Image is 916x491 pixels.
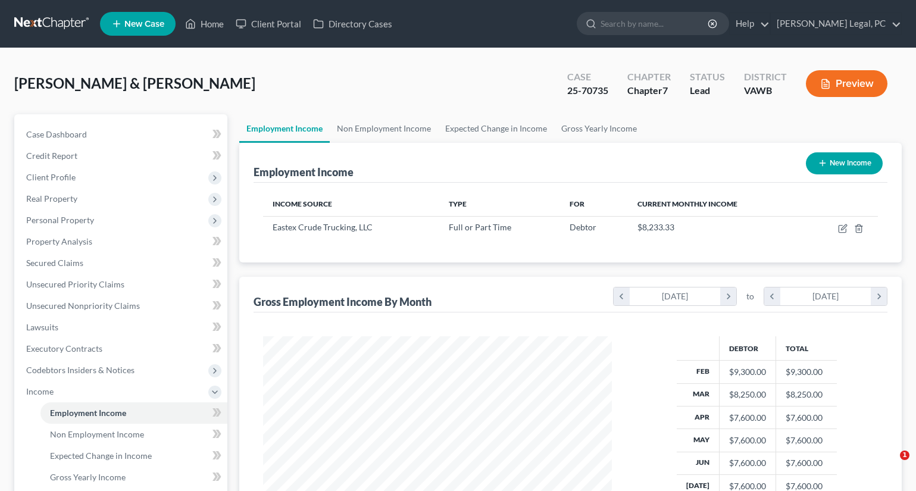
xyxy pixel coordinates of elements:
span: Current Monthly Income [637,199,737,208]
i: chevron_right [720,287,736,305]
th: May [677,429,720,452]
td: $7,600.00 [776,429,837,452]
a: Gross Yearly Income [554,114,644,143]
span: Non Employment Income [50,429,144,439]
a: Home [179,13,230,35]
span: Secured Claims [26,258,83,268]
a: Help [730,13,770,35]
span: $8,233.33 [637,222,674,232]
a: Non Employment Income [330,114,438,143]
span: Employment Income [50,408,126,418]
i: chevron_left [614,287,630,305]
div: Chapter [627,84,671,98]
td: $7,600.00 [776,452,837,474]
div: District [744,70,787,84]
a: Unsecured Nonpriority Claims [17,295,227,317]
a: Property Analysis [17,231,227,252]
span: Income Source [273,199,332,208]
a: Secured Claims [17,252,227,274]
span: Case Dashboard [26,129,87,139]
a: Executory Contracts [17,338,227,359]
th: Jun [677,452,720,474]
td: $8,250.00 [776,383,837,406]
iframe: Intercom live chat [876,451,904,479]
th: Mar [677,383,720,406]
i: chevron_left [764,287,780,305]
a: Non Employment Income [40,424,227,445]
span: For [570,199,584,208]
div: $7,600.00 [729,412,766,424]
a: Directory Cases [307,13,398,35]
span: [PERSON_NAME] & [PERSON_NAME] [14,74,255,92]
a: Lawsuits [17,317,227,338]
div: $9,300.00 [729,366,766,378]
span: Client Profile [26,172,76,182]
span: Personal Property [26,215,94,225]
a: Expected Change in Income [438,114,554,143]
div: 25-70735 [567,84,608,98]
td: $7,600.00 [776,406,837,429]
span: Unsecured Priority Claims [26,279,124,289]
div: Gross Employment Income By Month [254,295,432,309]
button: New Income [806,152,883,174]
span: 1 [900,451,909,460]
div: Chapter [627,70,671,84]
a: Unsecured Priority Claims [17,274,227,295]
span: Executory Contracts [26,343,102,354]
button: Preview [806,70,887,97]
a: Gross Yearly Income [40,467,227,488]
a: [PERSON_NAME] Legal, PC [771,13,901,35]
div: $8,250.00 [729,389,766,401]
span: Credit Report [26,151,77,161]
span: Lawsuits [26,322,58,332]
a: Client Portal [230,13,307,35]
span: Full or Part Time [449,222,511,232]
th: Debtor [720,336,776,360]
a: Employment Income [40,402,227,424]
div: $7,600.00 [729,434,766,446]
span: Codebtors Insiders & Notices [26,365,135,375]
span: to [746,290,754,302]
span: Income [26,386,54,396]
div: Employment Income [254,165,354,179]
a: Employment Income [239,114,330,143]
span: Eastex Crude Trucking, LLC [273,222,373,232]
span: Expected Change in Income [50,451,152,461]
a: Case Dashboard [17,124,227,145]
div: VAWB [744,84,787,98]
div: $7,600.00 [729,457,766,469]
div: [DATE] [780,287,871,305]
span: New Case [124,20,164,29]
th: Apr [677,406,720,429]
span: Real Property [26,193,77,204]
input: Search by name... [601,12,709,35]
div: Case [567,70,608,84]
a: Credit Report [17,145,227,167]
span: Property Analysis [26,236,92,246]
span: Unsecured Nonpriority Claims [26,301,140,311]
div: Lead [690,84,725,98]
i: chevron_right [871,287,887,305]
span: Debtor [570,222,596,232]
span: Type [449,199,467,208]
div: Status [690,70,725,84]
span: 7 [662,85,668,96]
a: Expected Change in Income [40,445,227,467]
td: $9,300.00 [776,361,837,383]
th: Total [776,336,837,360]
div: [DATE] [630,287,721,305]
span: Gross Yearly Income [50,472,126,482]
th: Feb [677,361,720,383]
